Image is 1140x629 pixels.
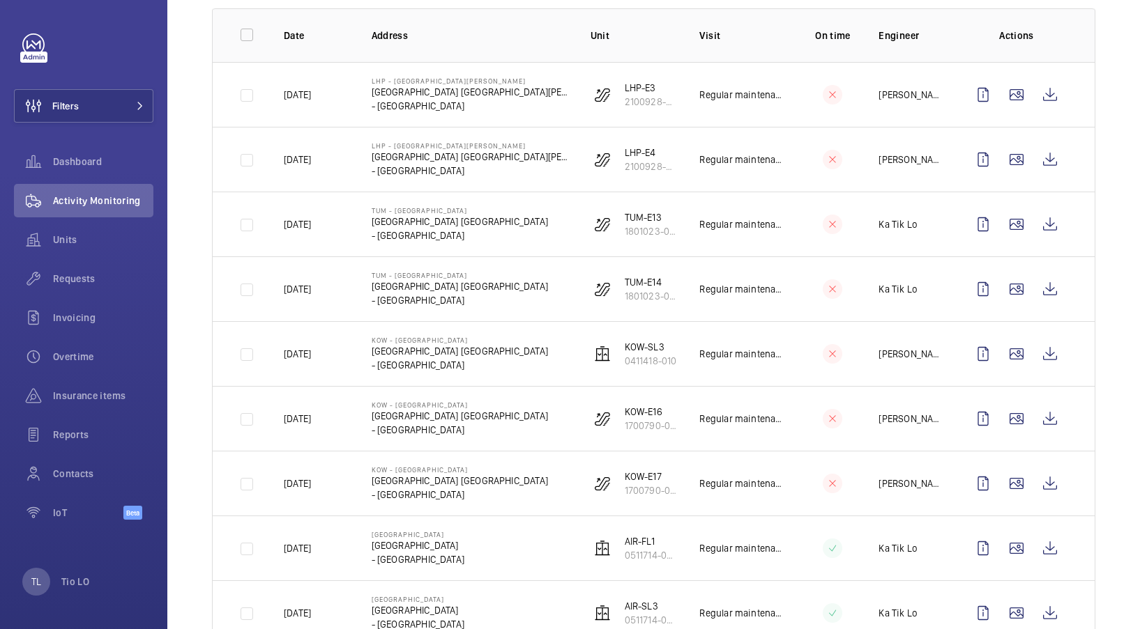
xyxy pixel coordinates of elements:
[594,151,611,168] img: escalator.svg
[699,541,786,555] p: Regular maintenance
[699,606,786,620] p: Regular maintenance
[625,354,677,368] p: 0411418-010
[594,345,611,362] img: elevator.svg
[53,350,153,364] span: Overtime
[699,153,786,166] p: Regular maintenance
[372,344,548,358] p: [GEOGRAPHIC_DATA] [GEOGRAPHIC_DATA]
[284,153,311,166] p: [DATE]
[284,347,311,361] p: [DATE]
[699,412,786,426] p: Regular maintenance
[966,29,1067,42] p: Actions
[284,606,311,620] p: [DATE]
[625,548,678,562] p: 0511714-003
[53,506,123,520] span: IoT
[594,605,611,621] img: elevator.svg
[699,217,786,231] p: Regular maintenance
[809,29,856,42] p: On time
[53,272,153,286] span: Requests
[625,95,678,109] p: 2100928-003
[625,224,678,238] p: 1801023-014
[699,29,786,42] p: Visit
[625,81,678,95] p: LHP-E3
[372,215,548,228] p: [GEOGRAPHIC_DATA] [GEOGRAPHIC_DATA]
[625,210,678,224] p: TUM-E13
[879,476,944,490] p: [PERSON_NAME]
[625,599,678,613] p: AIR-SL3
[372,552,464,566] p: - [GEOGRAPHIC_DATA]
[372,474,548,488] p: [GEOGRAPHIC_DATA] [GEOGRAPHIC_DATA]
[625,483,678,497] p: 1700790-011
[699,476,786,490] p: Regular maintenance
[372,530,464,538] p: [GEOGRAPHIC_DATA]
[594,216,611,233] img: escalator.svg
[53,428,153,442] span: Reports
[53,311,153,325] span: Invoicing
[879,29,944,42] p: Engineer
[879,606,918,620] p: Ka Tik Lo
[372,358,548,372] p: - [GEOGRAPHIC_DATA]
[879,88,944,102] p: [PERSON_NAME]
[372,271,548,279] p: TUM - [GEOGRAPHIC_DATA]
[14,89,153,123] button: Filters
[372,164,568,178] p: - [GEOGRAPHIC_DATA]
[625,534,678,548] p: AIR-FL1
[625,160,678,173] p: 2100928-004
[594,410,611,427] img: escalator.svg
[52,99,79,113] span: Filters
[372,77,568,85] p: LHP - [GEOGRAPHIC_DATA][PERSON_NAME]
[53,155,153,169] span: Dashboard
[372,538,464,552] p: [GEOGRAPHIC_DATA]
[61,575,89,589] p: Tio LO
[372,29,568,42] p: Address
[53,233,153,247] span: Units
[625,340,677,354] p: KOW-SL3
[372,85,568,99] p: [GEOGRAPHIC_DATA] [GEOGRAPHIC_DATA][PERSON_NAME]
[372,423,548,437] p: - [GEOGRAPHIC_DATA]
[594,540,611,557] img: elevator.svg
[372,228,548,242] p: - [GEOGRAPHIC_DATA]
[625,469,678,483] p: KOW-E17
[372,488,548,502] p: - [GEOGRAPHIC_DATA]
[625,275,678,289] p: TUM-E14
[879,217,918,231] p: Ka Tik Lo
[372,401,548,409] p: KOW - [GEOGRAPHIC_DATA]
[284,282,311,296] p: [DATE]
[625,613,678,627] p: 0511714-002
[699,282,786,296] p: Regular maintenance
[372,465,548,474] p: KOW - [GEOGRAPHIC_DATA]
[625,146,678,160] p: LHP-E4
[53,194,153,208] span: Activity Monitoring
[625,419,678,433] p: 1700790-010
[879,282,918,296] p: Ka Tik Lo
[372,336,548,344] p: KOW - [GEOGRAPHIC_DATA]
[123,506,142,520] span: Beta
[879,347,944,361] p: [PERSON_NAME]
[594,86,611,103] img: escalator.svg
[284,541,311,555] p: [DATE]
[372,409,548,423] p: [GEOGRAPHIC_DATA] [GEOGRAPHIC_DATA]
[699,88,786,102] p: Regular maintenance
[372,279,548,293] p: [GEOGRAPHIC_DATA] [GEOGRAPHIC_DATA]
[372,99,568,113] p: - [GEOGRAPHIC_DATA]
[284,88,311,102] p: [DATE]
[372,150,568,164] p: [GEOGRAPHIC_DATA] [GEOGRAPHIC_DATA][PERSON_NAME]
[591,29,678,42] p: Unit
[879,541,918,555] p: Ka Tik Lo
[53,467,153,481] span: Contacts
[699,347,786,361] p: Regular maintenance
[879,412,944,426] p: [PERSON_NAME]
[372,293,548,307] p: - [GEOGRAPHIC_DATA]
[31,575,41,589] p: TL
[284,29,349,42] p: Date
[625,405,678,419] p: KOW-E16
[284,412,311,426] p: [DATE]
[284,217,311,231] p: [DATE]
[625,289,678,303] p: 1801023-015
[594,475,611,492] img: escalator.svg
[594,281,611,297] img: escalator.svg
[879,153,944,166] p: [PERSON_NAME]
[372,206,548,215] p: TUM - [GEOGRAPHIC_DATA]
[372,141,568,150] p: LHP - [GEOGRAPHIC_DATA][PERSON_NAME]
[53,389,153,403] span: Insurance items
[284,476,311,490] p: [DATE]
